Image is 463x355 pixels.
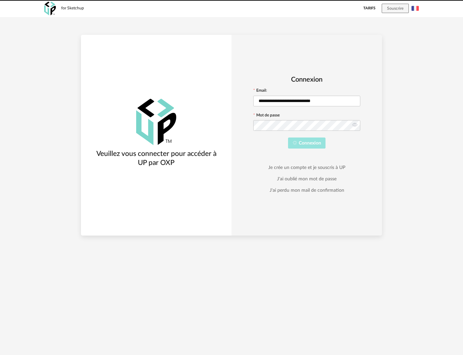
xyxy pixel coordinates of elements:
[382,4,409,13] button: Souscrire
[44,2,56,15] img: OXP
[136,99,176,145] img: OXP
[253,113,280,118] label: Mot de passe
[268,165,345,171] a: Je crée un compte et je souscris à UP
[270,187,344,193] a: J'ai perdu mon mail de confirmation
[411,5,419,12] img: fr
[253,88,267,94] label: Email:
[277,176,337,182] a: J'ai oublié mon mot de passe
[61,6,84,11] div: for Sketchup
[92,149,221,168] h3: Veuillez vous connecter pour accéder à UP par OXP
[387,6,403,10] span: Souscrire
[253,75,360,84] h2: Connexion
